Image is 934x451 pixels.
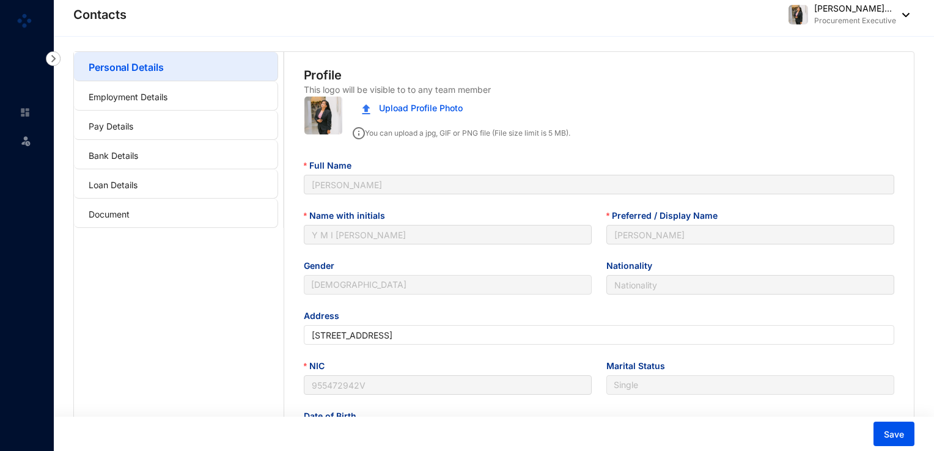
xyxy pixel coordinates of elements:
label: Name with initials [304,209,394,222]
label: Preferred / Display Name [606,209,726,222]
p: This logo will be visible to to any team member [304,84,491,96]
input: Full Name [304,175,895,194]
li: Home [10,100,39,125]
label: NIC [304,359,333,373]
label: Full Name [304,159,360,172]
label: Gender [304,259,343,273]
label: Date of Birth [304,409,365,423]
input: Preferred / Display Name [606,225,894,244]
img: home-unselected.a29eae3204392db15eaf.svg [20,107,31,118]
span: Save [884,428,904,441]
button: Save [873,422,914,446]
span: Single [614,376,887,394]
input: NIC [304,375,592,395]
p: Contacts [73,6,127,23]
a: Bank Details [89,150,138,161]
img: file-1753941879248_1bd3ec41-71d2-4225-8b65-88dff296eb89 [304,97,342,134]
a: Personal Details [89,61,163,73]
a: Document [89,209,130,219]
a: Employment Details [89,92,167,102]
img: leave-unselected.2934df6273408c3f84d9.svg [20,134,32,147]
label: Address [304,309,348,323]
span: Female [311,276,584,294]
label: Marital Status [606,359,674,373]
img: dropdown-black.8e83cc76930a90b1a4fdb6d089b7bf3a.svg [896,13,910,17]
a: Loan Details [89,180,138,190]
p: [PERSON_NAME]... [814,2,896,15]
img: info.ad751165ce926853d1d36026adaaebbf.svg [353,127,365,139]
input: Nationality [606,275,894,295]
a: Pay Details [89,121,133,131]
img: upload.c0f81fc875f389a06f631e1c6d8834da.svg [362,104,370,114]
p: Procurement Executive [814,15,896,27]
p: Profile [304,67,342,84]
button: Upload Profile Photo [353,96,472,120]
span: Upload Profile Photo [379,101,463,115]
label: Nationality [606,259,661,273]
p: You can upload a jpg, GIF or PNG file (File size limit is 5 MB). [353,123,570,139]
input: Address [304,325,895,345]
img: file-1753941879248_1bd3ec41-71d2-4225-8b65-88dff296eb89 [789,5,808,24]
img: nav-icon-right.af6afadce00d159da59955279c43614e.svg [46,51,61,66]
input: Name with initials [304,225,592,244]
